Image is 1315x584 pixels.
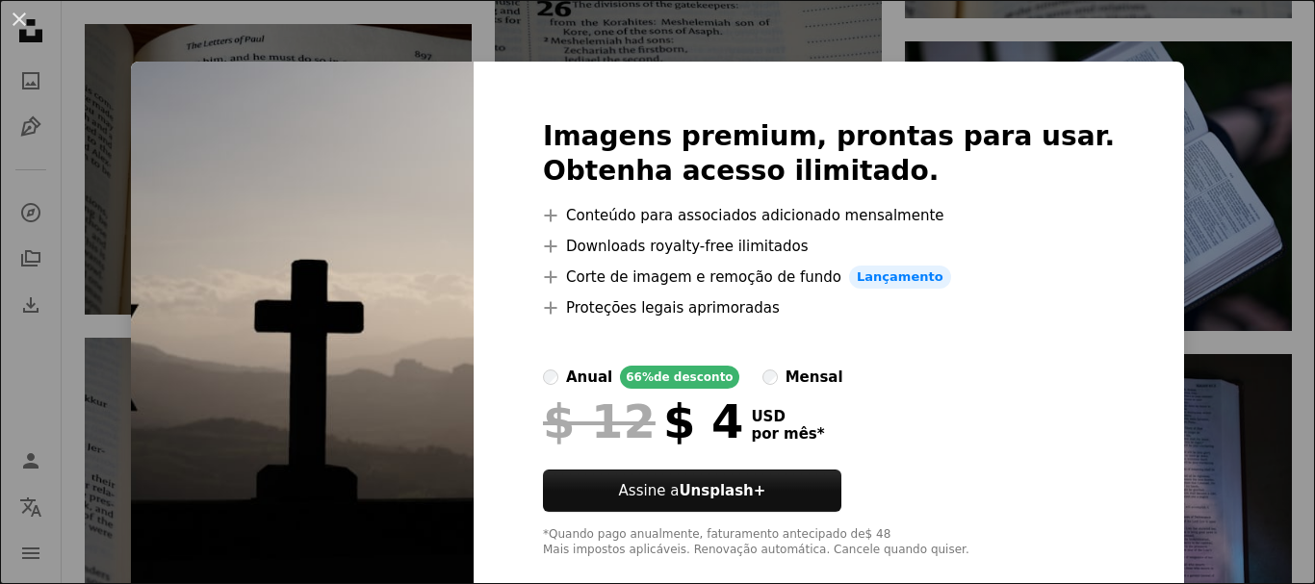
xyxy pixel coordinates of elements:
[543,369,558,385] input: anual66%de desconto
[679,482,765,499] strong: Unsplash+
[751,425,824,443] span: por mês *
[751,408,824,425] span: USD
[543,470,841,512] button: Assine aUnsplash+
[566,366,612,389] div: anual
[543,266,1115,289] li: Corte de imagem e remoção de fundo
[543,204,1115,227] li: Conteúdo para associados adicionado mensalmente
[786,366,843,389] div: mensal
[849,266,951,289] span: Lançamento
[620,366,738,389] div: 66% de desconto
[762,369,778,385] input: mensal
[543,527,1115,558] div: *Quando pago anualmente, faturamento antecipado de $ 48 Mais impostos aplicáveis. Renovação autom...
[543,235,1115,258] li: Downloads royalty-free ilimitados
[543,119,1115,189] h2: Imagens premium, prontas para usar. Obtenha acesso ilimitado.
[543,296,1115,319] li: Proteções legais aprimoradas
[543,396,656,446] span: $ 12
[543,396,743,446] div: $ 4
